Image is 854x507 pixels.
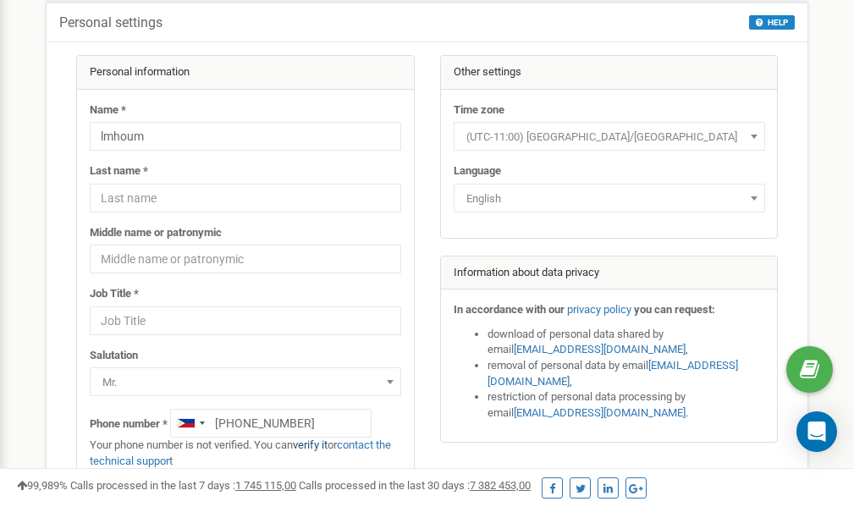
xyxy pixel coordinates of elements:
[749,15,795,30] button: HELP
[77,56,414,90] div: Personal information
[514,343,686,355] a: [EMAIL_ADDRESS][DOMAIN_NAME]
[70,479,296,492] span: Calls processed in the last 7 days :
[171,410,210,437] div: Telephone country code
[96,371,395,394] span: Mr.
[90,438,391,467] a: contact the technical support
[90,245,401,273] input: Middle name or patronymic
[514,406,686,419] a: [EMAIL_ADDRESS][DOMAIN_NAME]
[454,122,765,151] span: (UTC-11:00) Pacific/Midway
[90,122,401,151] input: Name
[235,479,296,492] u: 1 745 115,00
[454,163,501,179] label: Language
[488,359,738,388] a: [EMAIL_ADDRESS][DOMAIN_NAME]
[454,184,765,212] span: English
[59,15,163,30] h5: Personal settings
[90,348,138,364] label: Salutation
[90,416,168,433] label: Phone number *
[454,303,565,316] strong: In accordance with our
[441,56,778,90] div: Other settings
[460,125,759,149] span: (UTC-11:00) Pacific/Midway
[488,358,765,389] li: removal of personal data by email ,
[90,225,222,241] label: Middle name or patronymic
[299,479,531,492] span: Calls processed in the last 30 days :
[634,303,715,316] strong: you can request:
[17,479,68,492] span: 99,989%
[441,256,778,290] div: Information about data privacy
[488,327,765,358] li: download of personal data shared by email ,
[454,102,504,118] label: Time zone
[170,409,372,438] input: +1-800-555-55-55
[90,163,148,179] label: Last name *
[460,187,759,211] span: English
[567,303,631,316] a: privacy policy
[90,184,401,212] input: Last name
[293,438,328,451] a: verify it
[90,306,401,335] input: Job Title
[90,438,401,469] p: Your phone number is not verified. You can or
[488,389,765,421] li: restriction of personal data processing by email .
[90,102,126,118] label: Name *
[796,411,837,452] div: Open Intercom Messenger
[90,286,139,302] label: Job Title *
[470,479,531,492] u: 7 382 453,00
[90,367,401,396] span: Mr.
